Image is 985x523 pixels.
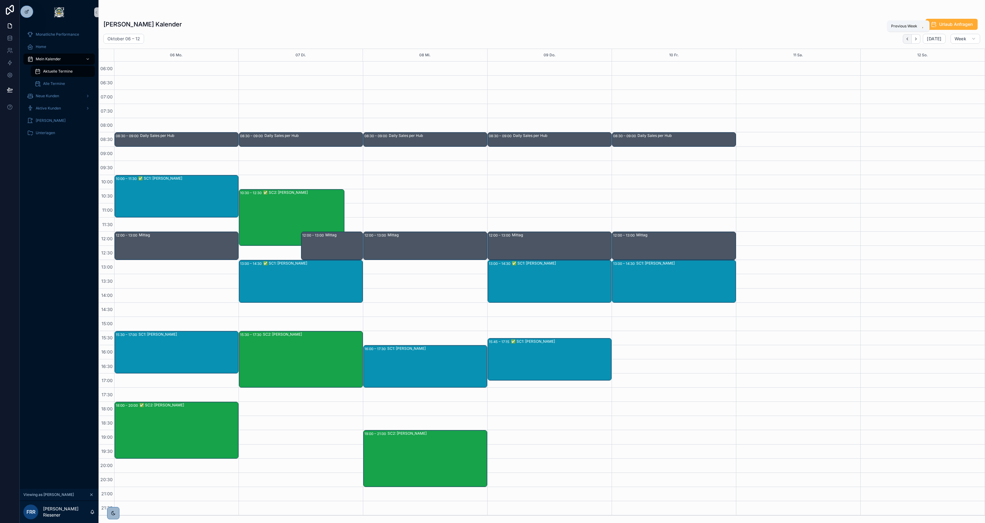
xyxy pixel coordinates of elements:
div: 10:00 – 11:30✅ SC1: [PERSON_NAME] [115,175,238,217]
span: 21:30 [100,505,114,510]
a: Aktive Kunden [23,103,95,114]
button: 07 Di. [295,49,306,61]
div: 13:00 – 14:30 [240,261,263,267]
div: 08 Mi. [419,49,431,61]
div: 19:00 – 21:00 [364,431,388,437]
button: Week [951,34,980,44]
div: 10:30 – 12:30 [240,190,263,196]
div: ✅ SC1: [PERSON_NAME] [138,176,238,181]
span: 07:00 [99,94,114,99]
div: 08:30 – 09:00 [240,133,264,139]
span: 16:30 [100,364,114,369]
div: Mittag [388,233,487,238]
button: 11 Sa. [793,49,803,61]
span: [PERSON_NAME] [36,118,66,123]
div: 15:30 – 17:30 [240,332,263,338]
span: Viewing as [PERSON_NAME] [23,492,74,497]
div: 15:30 – 17:00 [116,332,139,338]
span: 11:00 [101,207,114,213]
div: 12:00 – 13:00Mittag [301,232,363,260]
div: 10:30 – 12:30✅ SC2: [PERSON_NAME] [239,190,344,246]
button: Next [912,34,920,44]
div: 12:00 – 13:00 [489,232,512,238]
button: 06 Mo. [170,49,183,61]
a: Aktuelle Termine [31,66,95,77]
div: 08:30 – 09:00Daily Sales per Hub [115,133,238,146]
div: SC2: [PERSON_NAME] [263,332,362,337]
span: Unterlagen [36,130,55,135]
div: 10:00 – 11:30 [116,176,138,182]
div: 13:00 – 14:30SC1: [PERSON_NAME] [612,260,736,302]
span: 13:00 [100,264,114,269]
a: Monatliche Performance [23,29,95,40]
div: 08:30 – 09:00Daily Sales per Hub [364,133,487,146]
div: 16:00 – 17:30 [364,346,387,352]
a: [PERSON_NAME] [23,115,95,126]
h1: [PERSON_NAME] Kalender [103,20,182,29]
span: FRR [26,508,35,516]
span: Neue Kunden [36,94,59,98]
div: ✅ SC1: [PERSON_NAME] [512,261,611,266]
span: 17:00 [100,378,114,383]
span: 11:30 [101,222,114,227]
span: [DATE] [927,36,941,42]
span: 15:30 [100,335,114,340]
button: Urlaub Anfragen [926,19,978,30]
div: 19:00 – 21:00SC2: [PERSON_NAME] [364,430,487,486]
div: Mittag [139,233,238,238]
div: 12:00 – 13:00 [613,232,636,238]
span: Previous Week [891,24,917,29]
div: 13:00 – 14:30 [613,261,636,267]
div: Daily Sales per Hub [513,133,611,138]
div: SC2: [PERSON_NAME] [388,431,487,436]
div: 12:00 – 13:00 [364,232,388,238]
span: 06:00 [99,66,114,71]
span: Urlaub Anfragen [939,21,973,27]
span: 20:00 [99,463,114,468]
div: 12:00 – 13:00Mittag [612,232,736,260]
span: 10:30 [100,193,114,198]
span: 20:30 [99,477,114,482]
span: Aktuelle Termine [43,69,73,74]
span: 13:30 [100,278,114,284]
span: Alle Termine [43,81,65,86]
div: 15:45 – 17:15✅ SC1: [PERSON_NAME] [488,338,611,380]
span: 12:30 [100,250,114,255]
div: 12:00 – 13:00Mittag [488,232,611,260]
a: Alle Termine [31,78,95,89]
div: 12:00 – 13:00 [116,232,139,238]
div: ✅ SC1: [PERSON_NAME] [511,339,611,344]
a: Mein Kalender [23,54,95,65]
span: 09:30 [99,165,114,170]
button: 10 Fr. [669,49,679,61]
div: 13:00 – 14:30✅ SC1: [PERSON_NAME] [239,260,363,302]
span: 07:30 [99,108,114,114]
button: 12 So. [917,49,928,61]
span: Week [955,36,966,42]
div: 08:30 – 09:00Daily Sales per Hub [612,133,736,146]
div: Mittag [325,233,363,238]
div: SC1: [PERSON_NAME] [139,332,238,337]
div: 18:00 – 20:00 [116,402,139,409]
div: Daily Sales per Hub [389,133,487,138]
span: 17:30 [100,392,114,397]
span: 19:00 [100,434,114,440]
span: Mein Kalender [36,57,61,62]
div: 15:45 – 17:15 [489,339,511,345]
div: Mittag [512,233,611,238]
span: Aktive Kunden [36,106,61,111]
img: App logo [54,7,64,17]
a: Home [23,41,95,52]
div: 12:00 – 13:00 [302,232,325,238]
div: 12:00 – 13:00Mittag [364,232,487,260]
div: scrollable content [20,25,98,146]
div: 15:30 – 17:00SC1: [PERSON_NAME] [115,331,238,373]
div: 12:00 – 13:00Mittag [115,232,238,260]
span: 18:00 [100,406,114,411]
span: 18:30 [100,420,114,425]
span: 15:00 [100,321,114,326]
div: 08:30 – 09:00 [116,133,140,139]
